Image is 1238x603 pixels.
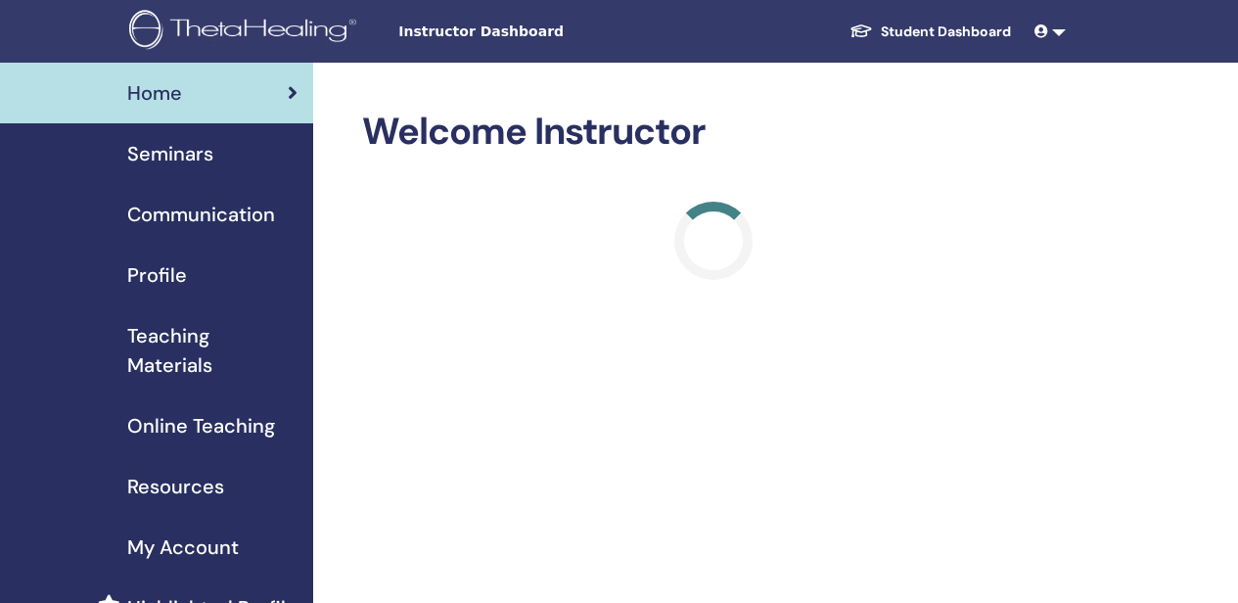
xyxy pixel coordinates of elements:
span: Resources [127,472,224,501]
img: graduation-cap-white.svg [849,23,873,39]
span: Teaching Materials [127,321,298,380]
h2: Welcome Instructor [362,110,1066,155]
span: Home [127,78,182,108]
span: Online Teaching [127,411,275,441]
img: logo.png [129,10,363,54]
span: Seminars [127,139,213,168]
span: Communication [127,200,275,229]
span: Profile [127,260,187,290]
span: My Account [127,533,239,562]
a: Student Dashboard [834,14,1027,50]
span: Instructor Dashboard [398,22,692,42]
